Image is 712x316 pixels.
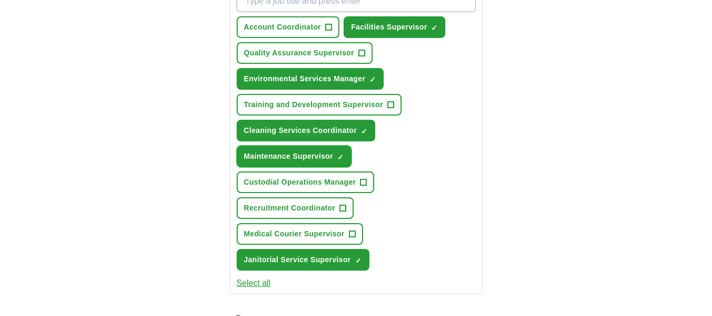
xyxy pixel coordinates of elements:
[369,75,376,84] span: ✓
[355,256,362,265] span: ✓
[244,125,357,136] span: Cleaning Services Coordinator
[351,22,427,33] span: Facilities Supervisor
[361,127,367,136] span: ✓
[244,99,383,110] span: Training and Development Supervisor
[237,16,340,38] button: Account Coordinator
[244,228,345,240] span: Medical Courier Supervisor
[244,47,354,59] span: Quality Assurance Supervisor
[244,254,351,265] span: Janitorial Service Supervisor
[237,146,352,167] button: Maintenance Supervisor✓
[344,16,445,38] button: Facilities Supervisor✓
[337,153,344,161] span: ✓
[237,171,375,193] button: Custodial Operations Manager
[237,197,354,219] button: Recruitment Coordinator
[237,120,376,141] button: Cleaning Services Coordinator✓
[244,177,356,188] span: Custodial Operations Manager
[237,277,271,290] button: Select all
[237,42,373,64] button: Quality Assurance Supervisor
[244,151,334,162] span: Maintenance Supervisor
[244,22,321,33] span: Account Coordinator
[237,68,384,90] button: Environmental Services Manager✓
[244,73,366,84] span: Environmental Services Manager
[431,24,437,32] span: ✓
[244,203,336,214] span: Recruitment Coordinator
[237,94,402,116] button: Training and Development Supervisor
[237,223,363,245] button: Medical Courier Supervisor
[237,249,369,271] button: Janitorial Service Supervisor✓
